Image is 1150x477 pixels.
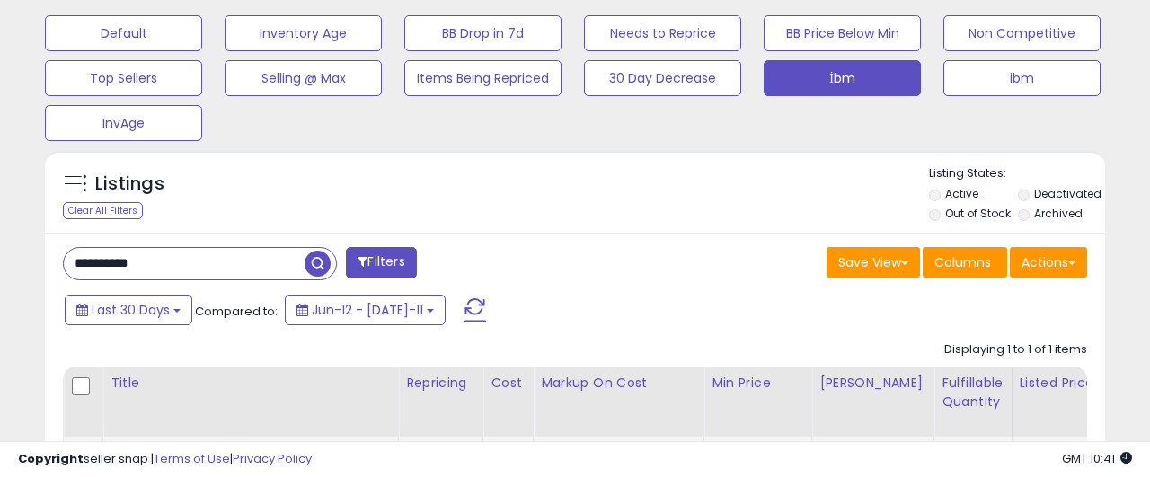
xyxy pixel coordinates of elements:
button: Needs to Reprice [584,15,741,51]
button: BB Price Below Min [764,15,921,51]
button: BB Drop in 7d [404,15,562,51]
h5: Listings [95,172,164,197]
button: ibm [943,60,1101,96]
p: Listing States: [929,165,1105,182]
span: 2025-08-12 10:41 GMT [1062,450,1132,467]
button: Selling @ Max [225,60,382,96]
a: Terms of Use [154,450,230,467]
button: Non Competitive [943,15,1101,51]
div: Repricing [406,374,475,393]
span: Compared to: [195,303,278,320]
div: [PERSON_NAME] [819,374,926,393]
button: 30 Day Decrease [584,60,741,96]
div: Fulfillable Quantity [942,374,1004,411]
span: Jun-12 - [DATE]-11 [312,301,423,319]
button: İbm [764,60,921,96]
button: InvAge [45,105,202,141]
button: Jun-12 - [DATE]-11 [285,295,446,325]
label: Active [945,186,978,201]
div: Markup on Cost [541,374,696,393]
button: Inventory Age [225,15,382,51]
div: Min Price [712,374,804,393]
div: seller snap | | [18,451,312,468]
button: Save View [827,247,920,278]
button: Top Sellers [45,60,202,96]
div: Clear All Filters [63,202,143,219]
button: Last 30 Days [65,295,192,325]
button: Filters [346,247,416,278]
span: Columns [934,253,991,271]
span: Last 30 Days [92,301,170,319]
div: Cost [491,374,526,393]
div: Title [111,374,391,393]
button: Items Being Repriced [404,60,562,96]
button: Columns [923,247,1007,278]
div: Displaying 1 to 1 of 1 items [944,341,1087,358]
th: The percentage added to the cost of goods (COGS) that forms the calculator for Min & Max prices. [534,367,704,437]
a: Privacy Policy [233,450,312,467]
strong: Copyright [18,450,84,467]
button: Default [45,15,202,51]
label: Out of Stock [945,206,1011,221]
label: Archived [1034,206,1083,221]
label: Deactivated [1034,186,1101,201]
button: Actions [1010,247,1087,278]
